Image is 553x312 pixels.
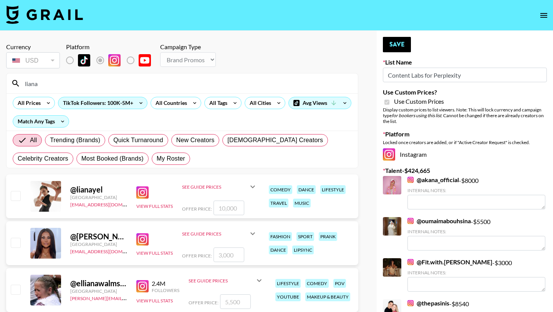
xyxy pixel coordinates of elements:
img: Grail Talent [6,5,83,24]
div: fashion [269,232,292,241]
div: Instagram [383,148,547,161]
div: dance [269,246,288,254]
div: See Guide Prices [182,178,257,196]
img: Instagram [136,280,149,292]
div: lipsync [292,246,314,254]
span: [DEMOGRAPHIC_DATA] Creators [227,136,323,145]
span: Offer Price: [182,253,212,259]
a: @akana_official [407,176,459,184]
div: sport [296,232,314,241]
a: @thepasinis [407,299,449,307]
div: music [293,199,311,207]
em: for bookers using this list [392,113,441,118]
div: Currency is locked to USD [6,51,60,70]
div: lifestyle [320,185,346,194]
div: See Guide Prices [182,231,248,237]
input: 3,000 [214,247,244,262]
label: Platform [383,130,547,138]
div: USD [8,54,58,67]
img: Instagram [383,148,395,161]
div: [GEOGRAPHIC_DATA] [70,288,127,294]
div: Match Any Tags [13,116,69,127]
label: Use Custom Prices? [383,88,547,96]
div: Currency [6,43,60,51]
div: @ [PERSON_NAME] [70,232,127,241]
div: prank [319,232,337,241]
div: youtube [275,292,301,301]
span: Quick Turnaround [113,136,163,145]
div: dance [297,185,316,194]
button: Save [383,37,411,52]
div: comedy [269,185,292,194]
a: [PERSON_NAME][EMAIL_ADDRESS][DOMAIN_NAME] [70,294,184,301]
div: makeup & beauty [305,292,350,301]
div: Platform [66,43,157,51]
a: [EMAIL_ADDRESS][DOMAIN_NAME] [70,247,147,254]
div: All Prices [13,97,42,109]
a: @Fit.with.[PERSON_NAME] [407,258,492,266]
div: Internal Notes: [407,270,545,275]
div: travel [269,199,288,207]
span: My Roster [157,154,185,163]
div: TikTok Followers: 100K-5M+ [58,97,147,109]
span: Offer Price: [189,300,219,305]
span: All [30,136,37,145]
div: [GEOGRAPHIC_DATA] [70,241,127,247]
div: All Tags [205,97,229,109]
img: Instagram [136,186,149,199]
button: View Full Stats [136,203,173,209]
div: Followers [152,287,179,293]
label: Talent - $ 424,665 [383,167,547,174]
div: See Guide Prices [182,224,257,243]
div: Locked once creators are added, or if "Active Creator Request" is checked. [383,139,547,145]
span: Use Custom Prices [394,98,444,105]
div: See Guide Prices [189,278,255,284]
div: comedy [305,279,329,288]
div: Internal Notes: [407,229,545,234]
div: Internal Notes: [407,188,545,193]
div: List locked to Instagram. [66,52,157,68]
div: pov [333,279,346,288]
input: 5,500 [220,294,251,309]
label: List Name [383,58,547,66]
div: - $ 8000 [407,176,545,209]
div: Campaign Type [160,43,216,51]
button: View Full Stats [136,298,173,304]
span: Most Booked (Brands) [81,154,144,163]
div: Avg Views [289,97,351,109]
img: Instagram [407,300,414,306]
div: All Cities [245,97,273,109]
span: New Creators [176,136,215,145]
div: [GEOGRAPHIC_DATA] [70,194,127,200]
span: Offer Price: [182,206,212,212]
div: See Guide Prices [182,184,248,190]
input: 10,000 [214,201,244,215]
img: Instagram [407,259,414,265]
a: @oumaimabouhsina [407,217,471,225]
button: View Full Stats [136,250,173,256]
span: Trending (Brands) [50,136,100,145]
input: Search by User Name [20,77,353,90]
img: TikTok [78,54,90,66]
a: [EMAIL_ADDRESS][DOMAIN_NAME] [70,200,147,207]
img: Instagram [407,177,414,183]
img: YouTube [139,54,151,66]
span: Celebrity Creators [18,154,68,163]
div: @ ellianawalmsley_ [70,279,127,288]
div: lifestyle [275,279,301,288]
div: See Guide Prices [189,271,264,290]
div: Display custom prices to list viewers. Note: This will lock currency and campaign type . Cannot b... [383,107,547,124]
button: open drawer [536,8,551,23]
div: 2.4M [152,280,179,287]
div: @ lianayel [70,185,127,194]
div: - $ 3000 [407,258,545,292]
div: - $ 5500 [407,217,545,251]
img: Instagram [108,54,121,66]
img: Instagram [407,218,414,224]
img: Instagram [136,233,149,246]
div: All Countries [151,97,189,109]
